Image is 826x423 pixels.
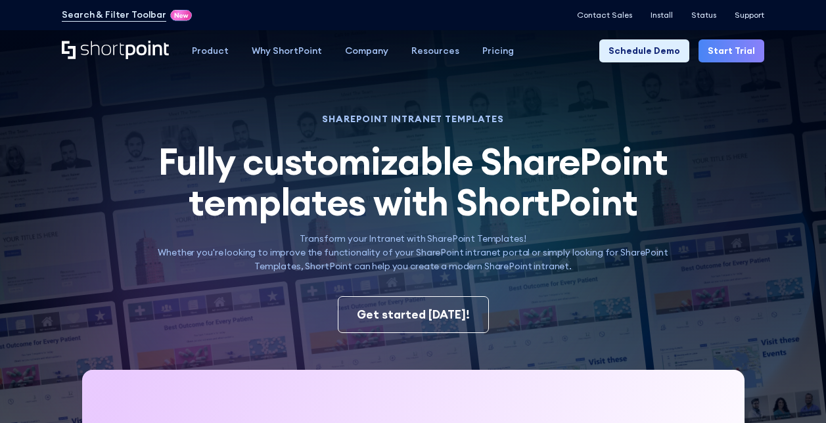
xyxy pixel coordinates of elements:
[400,39,471,62] a: Resources
[599,39,689,62] a: Schedule Demo
[241,39,334,62] a: Why ShortPoint
[158,138,668,225] span: Fully customizable SharePoint templates with ShortPoint
[691,11,716,20] a: Status
[144,232,682,273] p: Transform your Intranet with SharePoint Templates! Whether you're looking to improve the function...
[735,11,764,20] a: Support
[338,296,489,333] a: Get started [DATE]!
[62,41,169,60] a: Home
[181,39,241,62] a: Product
[482,44,514,58] div: Pricing
[577,11,632,20] a: Contact Sales
[334,39,400,62] a: Company
[357,306,470,323] div: Get started [DATE]!
[345,44,388,58] div: Company
[252,44,322,58] div: Why ShortPoint
[192,44,229,58] div: Product
[471,39,526,62] a: Pricing
[411,44,459,58] div: Resources
[144,115,682,123] h1: SHAREPOINT INTRANET TEMPLATES
[62,8,166,22] a: Search & Filter Toolbar
[651,11,673,20] a: Install
[699,39,764,62] a: Start Trial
